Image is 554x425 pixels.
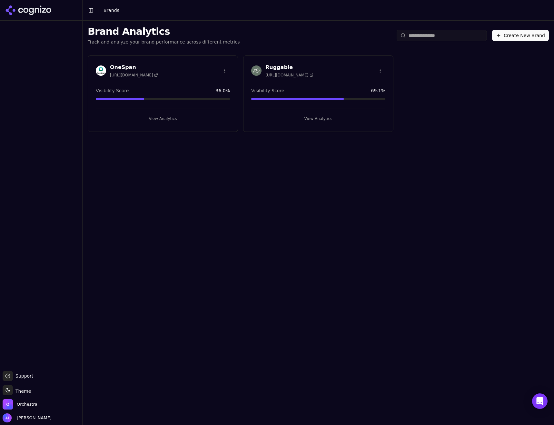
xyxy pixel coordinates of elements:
span: Brands [104,8,119,13]
button: View Analytics [251,114,385,124]
button: View Analytics [96,114,230,124]
button: Open user button [3,413,52,422]
button: Open organization switcher [3,399,37,410]
img: Ruggable [251,65,262,76]
span: 69.1 % [371,87,385,94]
p: Track and analyze your brand performance across different metrics [88,39,240,45]
span: 36.0 % [216,87,230,94]
span: Support [13,373,33,379]
img: Jeff Jensen [3,413,12,422]
span: Visibility Score [96,87,129,94]
div: Open Intercom Messenger [532,393,548,409]
span: [PERSON_NAME] [14,415,52,421]
span: [URL][DOMAIN_NAME] [110,73,158,78]
button: Create New Brand [492,30,549,41]
span: [URL][DOMAIN_NAME] [265,73,313,78]
img: Orchestra [3,399,13,410]
h3: OneSpan [110,64,158,71]
img: OneSpan [96,65,106,76]
h1: Brand Analytics [88,26,240,37]
span: Theme [13,389,31,394]
span: Visibility Score [251,87,284,94]
span: Orchestra [17,401,37,407]
nav: breadcrumb [104,7,119,14]
h3: Ruggable [265,64,313,71]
